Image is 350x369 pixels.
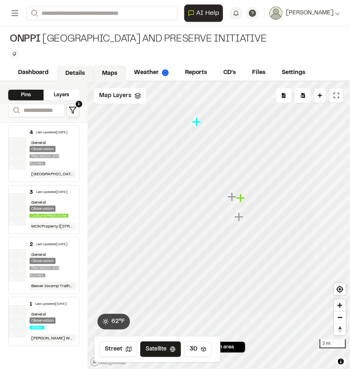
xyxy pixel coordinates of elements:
[30,334,76,342] div: [PERSON_NAME] Water Treatment Facility
[44,90,79,100] div: Layers
[162,70,169,76] img: precipai.png
[30,252,47,258] div: General
[93,66,126,81] a: Maps
[97,314,130,330] button: 62°F
[30,223,76,230] div: MCN Property ([STREET_ADDRESS])
[236,193,247,204] div: Map marker
[30,311,47,318] div: General
[215,65,244,81] a: CD's
[30,140,47,146] div: General
[9,193,26,226] img: banner-white.png
[30,129,33,137] div: 4
[336,357,346,367] button: Toggle attribution
[9,137,26,170] img: banner-white.png
[30,200,47,206] div: General
[10,33,41,46] span: ONPPI
[36,130,67,135] div: Last updated [DATE]
[334,323,346,335] button: Reset bearing to north
[269,7,283,20] img: User
[30,170,76,178] div: [GEOGRAPHIC_DATA]
[30,206,56,212] div: Observation
[140,341,181,357] button: Satellite
[9,305,26,338] img: banner-white.png
[30,301,32,308] div: 1
[99,91,131,100] span: Map Layers
[30,326,44,330] span: Water
[10,49,19,58] button: Edit Tags
[184,5,226,22] div: Open AI Assistant
[66,104,79,117] button: 1
[111,317,125,326] span: 62 ° F
[30,266,59,277] span: Recreation and Access
[177,65,215,81] a: Reports
[126,65,177,81] a: Weather
[76,101,82,107] span: 1
[36,190,67,195] div: Last updated [DATE]
[184,5,223,22] button: Open AI Assistant
[334,311,346,323] button: Zoom out
[244,65,274,81] a: Files
[10,33,267,46] div: [GEOGRAPHIC_DATA] and Preserve Initiative
[286,9,334,18] span: [PERSON_NAME]
[30,258,56,264] div: Observation
[26,7,41,20] button: Search
[100,341,137,357] button: Street
[234,212,245,223] div: Map marker
[30,146,56,152] div: Observation
[196,8,219,18] span: AI Help
[10,65,57,81] a: Dashboard
[276,88,292,103] div: No pins available to export
[9,249,26,282] img: banner-white.png
[320,339,346,348] div: 3 mi
[334,299,346,311] button: Zoom in
[274,65,313,81] a: Settings
[184,341,212,357] button: 3D
[8,90,44,100] div: Pins
[36,242,67,247] div: Last updated [DATE]
[30,214,68,218] span: Cultural Resources
[30,241,33,248] div: 2
[227,192,238,202] div: Map marker
[30,282,76,290] div: Beaver Swamp Trailhead
[295,88,311,103] div: Import Pins into your project
[269,7,340,20] button: [PERSON_NAME]
[192,117,203,128] div: Map marker
[30,154,59,165] span: Recreation and Access
[35,302,67,307] div: Last updated [DATE]
[30,189,33,196] div: 3
[57,66,93,81] a: Details
[30,318,56,324] div: Observation
[90,357,126,367] a: Mapbox logo
[8,104,23,117] button: Search
[334,283,346,295] button: Find my location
